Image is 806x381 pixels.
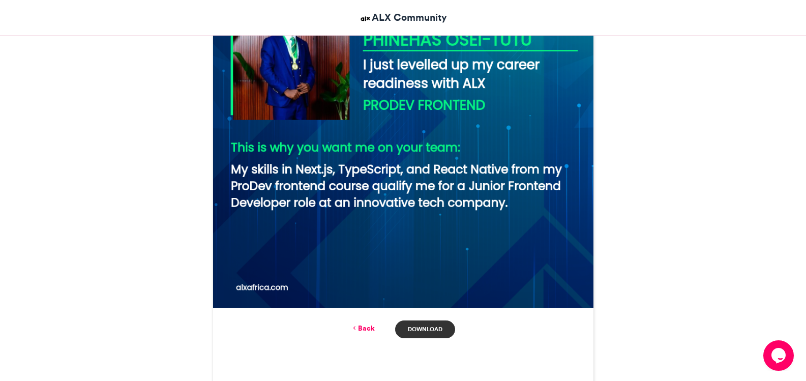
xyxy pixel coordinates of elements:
[351,323,375,334] a: Back
[763,340,796,371] iframe: chat widget
[395,320,455,338] a: Download
[359,10,447,25] a: ALX Community
[359,12,372,25] img: ALX Community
